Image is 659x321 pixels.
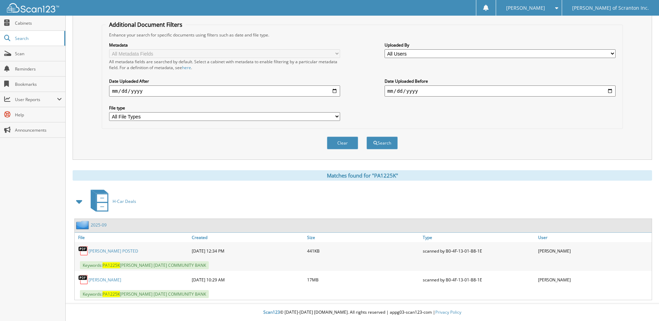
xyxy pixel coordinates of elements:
span: Search [15,35,61,41]
label: Date Uploaded Before [385,78,616,84]
span: Keywords: [PERSON_NAME] [DATE] COMMUNITY BANK [80,290,209,298]
div: Matches found for "PA1225K" [73,170,652,181]
span: Scan123 [263,309,280,315]
span: H-Car Deals [113,198,136,204]
span: Bookmarks [15,81,62,87]
input: start [109,85,340,97]
img: PDF.png [78,246,89,256]
span: [PERSON_NAME] of Scranton Inc. [572,6,649,10]
span: Help [15,112,62,118]
div: [PERSON_NAME] [536,244,652,258]
div: 17MB [305,273,421,287]
span: PA1225K [102,262,120,268]
a: [PERSON_NAME] POSTED [89,248,138,254]
span: Scan [15,51,62,57]
a: H-Car Deals [87,188,136,215]
button: Clear [327,137,358,149]
a: Size [305,233,421,242]
img: PDF.png [78,274,89,285]
div: Enhance your search for specific documents using filters such as date and file type. [106,32,619,38]
div: scanned by B0-4F-13-01-B8-1E [421,273,536,287]
a: here [182,65,191,71]
legend: Additional Document Filters [106,21,186,28]
span: Reminders [15,66,62,72]
a: User [536,233,652,242]
a: Type [421,233,536,242]
div: scanned by B0-4F-13-01-B8-1E [421,244,536,258]
span: PA1225K [102,291,120,297]
span: Cabinets [15,20,62,26]
img: scan123-logo-white.svg [7,3,59,13]
span: Announcements [15,127,62,133]
a: [PERSON_NAME] [89,277,121,283]
a: File [75,233,190,242]
div: [DATE] 10:29 AM [190,273,305,287]
button: Search [366,137,398,149]
div: [PERSON_NAME] [536,273,652,287]
a: Privacy Policy [435,309,461,315]
label: File type [109,105,340,111]
label: Metadata [109,42,340,48]
div: All metadata fields are searched by default. Select a cabinet with metadata to enable filtering b... [109,59,340,71]
div: [DATE] 12:34 PM [190,244,305,258]
label: Uploaded By [385,42,616,48]
div: 441KB [305,244,421,258]
label: Date Uploaded After [109,78,340,84]
span: [PERSON_NAME] [506,6,545,10]
span: User Reports [15,97,57,102]
a: Created [190,233,305,242]
a: 2025-09 [91,222,107,228]
span: Keywords: [PERSON_NAME] [DATE] COMMUNITY BANK [80,261,209,269]
iframe: Chat Widget [624,288,659,321]
input: end [385,85,616,97]
img: folder2.png [76,221,91,229]
div: © [DATE]-[DATE] [DOMAIN_NAME]. All rights reserved | appg03-scan123-com | [66,304,659,321]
